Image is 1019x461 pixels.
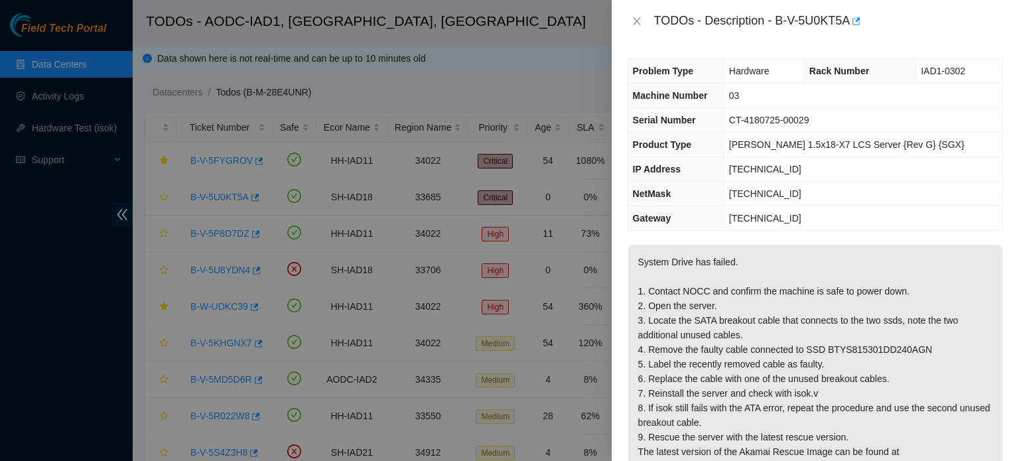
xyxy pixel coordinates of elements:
[729,115,809,125] span: CT-4180725-00029
[633,115,696,125] span: Serial Number
[809,66,869,76] span: Rack Number
[729,139,965,150] span: [PERSON_NAME] 1.5x18-X7 LCS Server {Rev G} {SGX}
[729,188,801,199] span: [TECHNICAL_ID]
[628,15,646,28] button: Close
[633,66,694,76] span: Problem Type
[633,213,671,224] span: Gateway
[633,164,681,174] span: IP Address
[633,139,691,150] span: Product Type
[654,11,1003,32] div: TODOs - Description - B-V-5U0KT5A
[729,90,740,101] span: 03
[729,213,801,224] span: [TECHNICAL_ID]
[921,66,965,76] span: IAD1-0302
[632,16,642,27] span: close
[729,164,801,174] span: [TECHNICAL_ID]
[729,66,770,76] span: Hardware
[633,188,671,199] span: NetMask
[633,90,708,101] span: Machine Number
